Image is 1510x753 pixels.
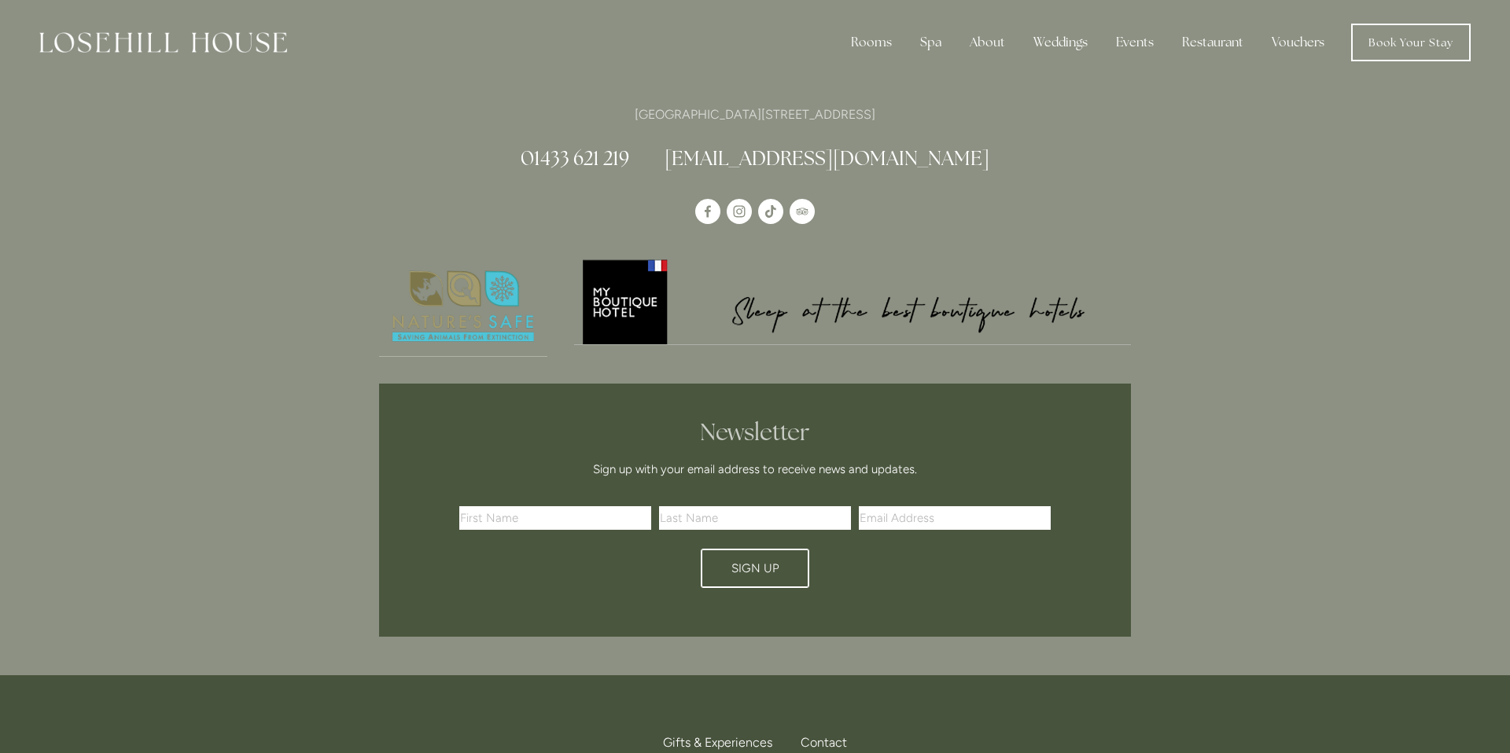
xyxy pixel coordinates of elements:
div: Spa [908,27,954,58]
a: Vouchers [1259,27,1337,58]
span: Gifts & Experiences [663,735,772,750]
a: TikTok [758,199,783,224]
h2: Newsletter [465,418,1045,446]
a: My Boutique Hotel - Logo [574,257,1132,345]
div: Events [1103,27,1166,58]
input: Email Address [859,506,1051,530]
img: Nature's Safe - Logo [379,257,547,356]
img: My Boutique Hotel - Logo [574,257,1132,344]
a: Losehill House Hotel & Spa [695,199,720,224]
div: Rooms [838,27,904,58]
button: Sign Up [701,549,809,588]
a: Book Your Stay [1351,24,1471,61]
a: Instagram [727,199,752,224]
input: Last Name [659,506,851,530]
p: [GEOGRAPHIC_DATA][STREET_ADDRESS] [379,104,1131,125]
img: Losehill House [39,32,287,53]
span: Sign Up [731,561,779,575]
div: Restaurant [1169,27,1256,58]
div: About [957,27,1018,58]
a: TripAdvisor [790,199,815,224]
a: Nature's Safe - Logo [379,257,547,357]
div: Weddings [1021,27,1100,58]
a: [EMAIL_ADDRESS][DOMAIN_NAME] [665,145,989,171]
p: Sign up with your email address to receive news and updates. [465,460,1045,479]
a: 01433 621 219 [521,145,629,171]
input: First Name [459,506,651,530]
